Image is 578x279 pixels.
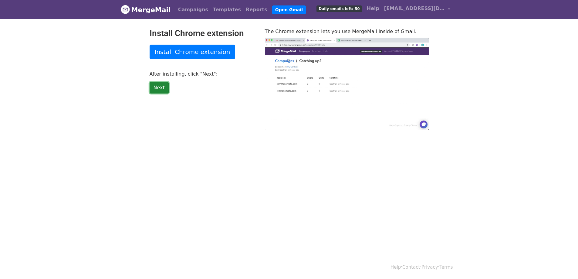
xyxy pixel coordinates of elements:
[265,28,429,35] p: The Chrome extension lets you use MergeMail inside of Gmail:
[316,5,362,12] span: Daily emails left: 50
[364,2,382,15] a: Help
[439,264,453,270] a: Terms
[176,4,211,16] a: Campaigns
[243,4,270,16] a: Reports
[121,5,130,14] img: MergeMail logo
[402,264,420,270] a: Contact
[421,264,438,270] a: Privacy
[390,264,401,270] a: Help
[150,45,235,59] a: Install Chrome extension
[314,2,364,15] a: Daily emails left: 50
[384,5,445,12] span: [EMAIL_ADDRESS][DOMAIN_NAME]
[548,250,578,279] div: Widget de chat
[150,28,256,39] h2: Install Chrome extension
[150,71,256,77] p: After installing, click "Next":
[150,82,169,94] a: Next
[272,5,306,14] a: Open Gmail
[548,250,578,279] iframe: Chat Widget
[121,3,171,16] a: MergeMail
[382,2,453,17] a: [EMAIL_ADDRESS][DOMAIN_NAME]
[211,4,243,16] a: Templates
